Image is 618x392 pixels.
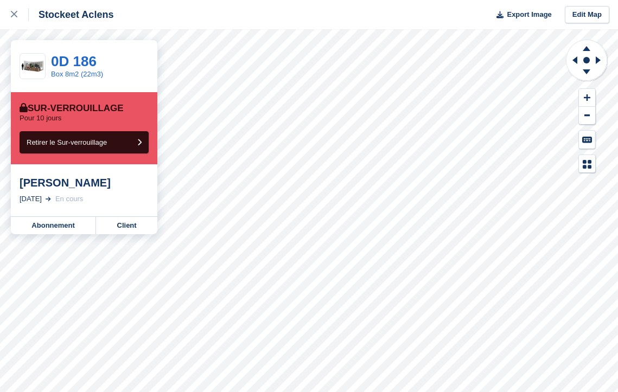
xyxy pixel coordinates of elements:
a: Box 8m2 (22m3) [51,70,103,78]
a: Edit Map [565,6,609,24]
span: Retirer le Sur-verrouillage [27,138,107,146]
div: Stockeet Aclens [29,8,113,21]
div: [PERSON_NAME] [20,176,149,189]
a: Abonnement [11,217,96,234]
button: Zoom Out [579,107,595,125]
p: Pour 10 jours [20,114,61,123]
button: Map Legend [579,155,595,173]
div: En cours [55,194,83,204]
img: arrow-right-light-icn-cde0832a797a2874e46488d9cf13f60e5c3a73dbe684e267c42b8395dfbc2abf.svg [46,197,51,201]
div: Sur-verrouillage [20,103,124,114]
button: Retirer le Sur-verrouillage [20,131,149,153]
button: Zoom In [579,89,595,107]
div: [DATE] [20,194,42,204]
a: Client [96,217,157,234]
span: Export Image [507,9,551,20]
button: Keyboard Shortcuts [579,131,595,149]
img: 135-sqft-unit%202023-11-07%2015_54_32.jpg [20,57,45,76]
a: 0D 186 [51,53,97,69]
button: Export Image [490,6,552,24]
